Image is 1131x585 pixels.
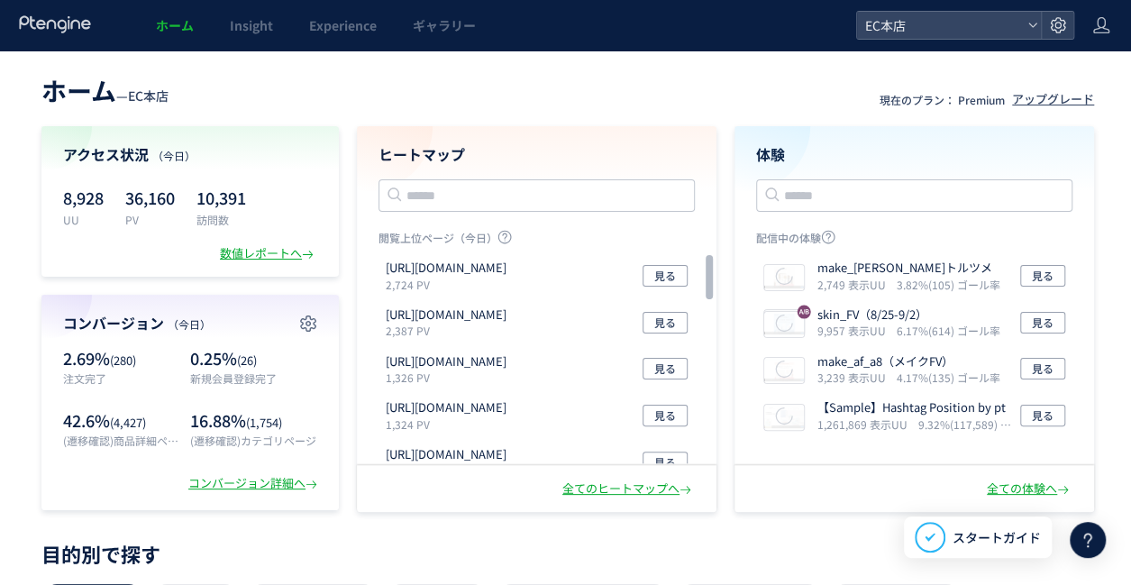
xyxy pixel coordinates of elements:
h4: アクセス状況 [63,144,317,165]
p: UU [63,212,104,227]
h4: ヒートマップ [379,144,695,165]
button: 見る [643,452,688,473]
div: 全てのヒートマップへ [562,480,695,498]
p: 8,928 [63,183,104,212]
span: ホーム [41,72,116,108]
div: 数値レポートへ [220,245,317,262]
p: 1,115 PV [386,463,514,479]
div: アップグレード [1012,91,1094,108]
span: 見る [654,405,676,426]
p: 0.25% [190,347,317,370]
button: 見る [643,358,688,379]
span: (26) [237,352,257,369]
span: (1,754) [246,414,282,431]
p: 10,391 [196,183,246,212]
p: 2,387 PV [386,323,514,338]
span: EC本店 [860,12,1020,39]
p: 16.88% [190,409,317,433]
p: 2,724 PV [386,277,514,292]
span: 見る [654,452,676,473]
p: 現在のプラン： Premium [880,92,1005,107]
span: 見る [654,265,676,287]
p: 1,324 PV [386,416,514,432]
p: https://etvos.com/shop/customer/menu.aspx [386,306,506,324]
button: 見る [643,405,688,426]
p: 1,326 PV [386,370,514,385]
p: https://etvos.com/shop/default.aspx [386,260,506,277]
p: 閲覧上位ページ（今日） [379,230,695,252]
span: (280) [110,352,136,369]
span: Experience [309,16,377,34]
p: 訪問数 [196,212,246,227]
p: https://etvos.com/lusciousskin [386,353,506,370]
span: （今日） [168,316,211,332]
span: (4,427) [110,414,146,431]
p: 2.69% [63,347,181,370]
p: 目的別で探す [41,548,1094,559]
p: (遷移確認)商品詳細ページ [63,433,181,448]
span: スタートガイド [953,528,1041,547]
p: 新規会員登録完了 [190,370,317,386]
p: 36,160 [125,183,175,212]
div: — [41,72,169,108]
span: ギャラリー [413,16,476,34]
p: 注文完了 [63,370,181,386]
button: 見る [643,312,688,334]
span: Insight [230,16,273,34]
span: 見る [654,358,676,379]
button: 見る [643,265,688,287]
p: https://etvos.com/shop/lp/skin_mois_standard.aspx [386,446,506,463]
span: （今日） [152,148,196,163]
div: コンバージョン詳細へ [188,475,321,492]
h4: コンバージョン [63,313,317,334]
p: (遷移確認)カテゴリページ [190,433,317,448]
span: EC本店 [128,87,169,105]
span: ホーム [156,16,194,34]
span: 見る [654,312,676,334]
p: PV [125,212,175,227]
p: 42.6% [63,409,181,433]
p: https://etvos.com/shop/lp/make_perfectkit_standard.aspx [386,399,506,416]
